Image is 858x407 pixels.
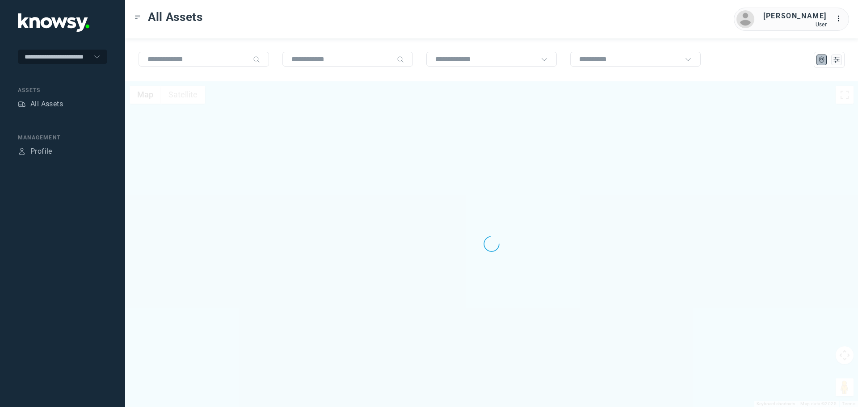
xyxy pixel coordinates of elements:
div: Map [818,56,826,64]
div: Search [397,56,404,63]
div: User [763,21,827,28]
div: : [836,13,846,25]
span: All Assets [148,9,203,25]
div: Search [253,56,260,63]
div: Management [18,134,107,142]
div: Profile [18,147,26,155]
div: Profile [30,146,52,157]
a: ProfileProfile [18,146,52,157]
img: Application Logo [18,13,89,32]
a: AssetsAll Assets [18,99,63,109]
img: avatar.png [736,10,754,28]
div: Toggle Menu [135,14,141,20]
div: All Assets [30,99,63,109]
div: Assets [18,100,26,108]
div: : [836,13,846,24]
div: List [833,56,841,64]
tspan: ... [836,15,845,22]
div: Assets [18,86,107,94]
div: [PERSON_NAME] [763,11,827,21]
